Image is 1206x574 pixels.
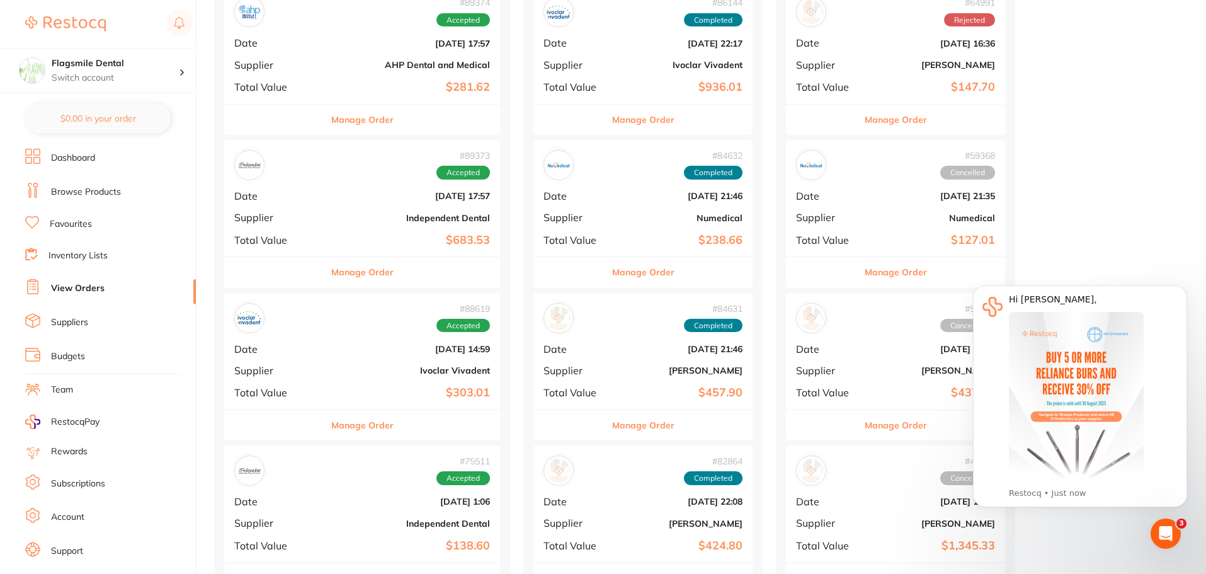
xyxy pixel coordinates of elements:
[436,319,490,333] span: Accepted
[617,38,742,49] b: [DATE] 22:17
[869,539,995,553] b: $1,345.33
[796,496,859,507] span: Date
[543,540,606,551] span: Total Value
[940,319,995,333] span: Cancelled
[25,16,106,32] img: Restocq Logo
[51,316,88,329] a: Suppliers
[796,387,859,398] span: Total Value
[547,153,571,177] img: Numedical
[52,57,179,70] h4: Flagsmile Dental
[869,386,995,399] b: $437.00
[234,496,316,507] span: Date
[234,212,316,223] span: Supplier
[869,234,995,247] b: $127.01
[326,38,490,49] b: [DATE] 17:57
[940,456,995,466] span: # 48280
[617,365,742,376] b: [PERSON_NAME]
[326,60,490,70] b: AHP Dental and Medical
[25,9,106,38] a: Restocq Logo
[543,343,606,355] span: Date
[237,306,261,330] img: Ivoclar Vivadent
[684,456,742,466] span: # 82864
[543,212,606,223] span: Supplier
[50,218,92,231] a: Favourites
[617,386,742,399] b: $457.90
[796,212,859,223] span: Supplier
[543,59,606,71] span: Supplier
[617,213,742,223] b: Numedical
[796,365,859,376] span: Supplier
[617,539,742,553] b: $424.80
[51,511,84,524] a: Account
[796,190,859,202] span: Date
[617,344,742,354] b: [DATE] 21:46
[799,153,823,177] img: Numedical
[436,151,490,161] span: # 89373
[20,58,45,83] img: Flagsmile Dental
[543,517,606,529] span: Supplier
[869,497,995,507] b: [DATE] 17:53
[436,13,490,27] span: Accepted
[234,365,316,376] span: Supplier
[796,234,859,246] span: Total Value
[543,387,606,398] span: Total Value
[796,517,859,529] span: Supplier
[869,38,995,49] b: [DATE] 16:36
[331,105,394,135] button: Manage Order
[543,190,606,202] span: Date
[617,497,742,507] b: [DATE] 22:08
[865,257,927,287] button: Manage Order
[612,105,674,135] button: Manage Order
[326,519,490,529] b: Independent Dental
[326,81,490,94] b: $281.62
[436,471,490,485] span: Accepted
[234,190,316,202] span: Date
[51,545,83,558] a: Support
[543,81,606,93] span: Total Value
[543,365,606,376] span: Supplier
[48,250,108,262] a: Inventory Lists
[326,365,490,376] b: Ivoclar Vivadent
[234,517,316,529] span: Supplier
[796,540,859,551] span: Total Value
[234,59,316,71] span: Supplier
[234,234,316,246] span: Total Value
[940,151,995,161] span: # 59368
[51,350,85,363] a: Budgets
[224,140,500,288] div: Independent Dental#89373AcceptedDate[DATE] 17:57SupplierIndependent DentalTotal Value$683.53Manag...
[543,37,606,49] span: Date
[796,343,859,355] span: Date
[52,72,179,84] p: Switch account
[799,459,823,483] img: Henry Schein Halas
[25,103,171,134] button: $0.00 in your order
[224,293,500,441] div: Ivoclar Vivadent#88619AcceptedDate[DATE] 14:59SupplierIvoclar VivadentTotal Value$303.01Manage Order
[326,344,490,354] b: [DATE] 14:59
[684,319,742,333] span: Completed
[326,213,490,223] b: Independent Dental
[796,37,859,49] span: Date
[543,234,606,246] span: Total Value
[51,384,73,396] a: Team
[237,153,261,177] img: Independent Dental
[543,496,606,507] span: Date
[51,416,100,428] span: RestocqPay
[869,519,995,529] b: [PERSON_NAME]
[326,497,490,507] b: [DATE] 1:06
[796,81,859,93] span: Total Value
[940,471,995,485] span: Cancelled
[331,257,394,287] button: Manage Order
[547,459,571,483] img: Adam Dental
[51,478,105,490] a: Subscriptions
[617,60,742,70] b: Ivoclar Vivadent
[436,456,490,466] span: # 75511
[869,344,995,354] b: [DATE] 17:44
[234,343,316,355] span: Date
[684,166,742,180] span: Completed
[612,410,674,440] button: Manage Order
[234,387,316,398] span: Total Value
[51,282,105,295] a: View Orders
